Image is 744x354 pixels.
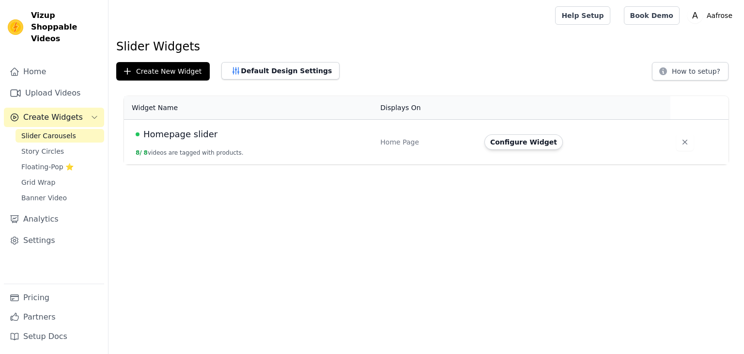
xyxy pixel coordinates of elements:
span: Floating-Pop ⭐ [21,162,74,172]
a: Floating-Pop ⭐ [15,160,104,174]
a: Help Setup [555,6,610,25]
p: Aafrose [703,7,736,24]
a: Story Circles [15,145,104,158]
button: Configure Widget [484,134,563,150]
a: How to setup? [652,69,728,78]
th: Widget Name [124,96,374,120]
button: A Aafrose [687,7,736,24]
a: Grid Wrap [15,176,104,189]
a: Banner Video [15,191,104,205]
div: Home Page [380,137,473,147]
button: Default Design Settings [221,62,340,80]
button: 8/ 8videos are tagged with products. [136,149,244,157]
button: Create New Widget [116,62,210,80]
span: Story Circles [21,146,64,156]
button: Create Widgets [4,108,104,127]
a: Book Demo [624,6,680,25]
span: Banner Video [21,193,67,203]
button: Delete widget [676,133,694,151]
h1: Slider Widgets [116,39,736,54]
a: Pricing [4,288,104,307]
span: Vizup Shoppable Videos [31,10,100,45]
span: Grid Wrap [21,177,55,187]
a: Setup Docs [4,327,104,346]
button: How to setup? [652,62,728,80]
span: Homepage slider [143,128,217,141]
a: Analytics [4,209,104,229]
a: Partners [4,307,104,327]
span: 8 [144,149,148,156]
text: A [692,11,698,20]
img: Vizup [8,19,23,35]
a: Upload Videos [4,83,104,103]
a: Slider Carousels [15,129,104,143]
a: Settings [4,231,104,250]
a: Home [4,62,104,81]
span: Live Published [136,132,139,136]
span: 8 / [136,149,142,156]
span: Create Widgets [23,112,83,123]
th: Displays On [374,96,479,120]
span: Slider Carousels [21,131,76,141]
